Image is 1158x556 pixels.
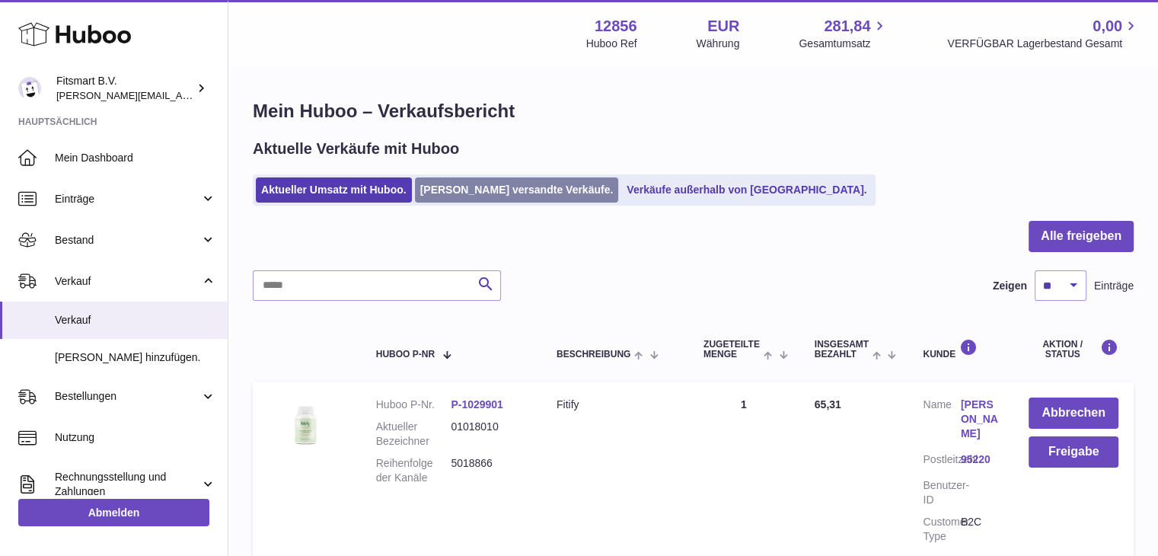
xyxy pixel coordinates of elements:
[1094,279,1134,293] span: Einträge
[923,339,998,359] div: Kunde
[376,398,451,412] dt: Huboo P-Nr.
[1029,339,1118,359] div: Aktion / Status
[451,456,526,485] dd: 5018866
[697,37,740,51] div: Währung
[55,151,216,165] span: Mein Dashboard
[707,16,739,37] strong: EUR
[923,515,960,544] dt: Customer Type
[1029,221,1134,252] button: Alle freigeben
[923,398,960,445] dt: Name
[256,177,412,203] a: Aktueller Umsatz mit Huboo.
[18,77,41,100] img: jonathan@leaderoo.com
[451,398,503,411] a: P-1029901
[961,515,998,544] dd: B2C
[268,398,344,452] img: 128561739542540.png
[376,420,451,449] dt: Aktueller Bezeichner
[55,192,200,206] span: Einträge
[55,350,216,365] span: [PERSON_NAME] hinzufügen.
[56,89,305,101] span: [PERSON_NAME][EMAIL_ADDRESS][DOMAIN_NAME]
[55,470,200,499] span: Rechnungsstellung und Zahlungen
[18,499,209,526] a: Abmelden
[55,233,200,248] span: Bestand
[621,177,872,203] a: Verkäufe außerhalb von [GEOGRAPHIC_DATA].
[703,340,760,359] span: ZUGETEILTE Menge
[961,452,998,467] a: 95220
[1029,398,1118,429] button: Abbrechen
[993,279,1027,293] label: Zeigen
[253,139,459,159] h2: Aktuelle Verkäufe mit Huboo
[815,398,841,411] span: 65,31
[1093,16,1122,37] span: 0,00
[923,452,960,471] dt: Postleitzahl
[1029,436,1118,468] button: Freigabe
[55,313,216,328] span: Verkauf
[451,420,526,449] dd: 01018010
[376,350,435,359] span: Huboo P-Nr
[961,398,998,441] a: [PERSON_NAME]
[56,74,193,103] div: Fitsmart B.V.
[586,37,637,51] div: Huboo Ref
[947,37,1140,51] span: VERFÜGBAR Lagerbestand Gesamt
[557,398,673,412] div: Fitify
[815,340,869,359] span: Insgesamt bezahlt
[376,456,451,485] dt: Reihenfolge der Kanäle
[799,37,888,51] span: Gesamtumsatz
[824,16,870,37] span: 281,84
[415,177,619,203] a: [PERSON_NAME] versandte Verkäufe.
[55,389,200,404] span: Bestellungen
[799,16,888,51] a: 281,84 Gesamtumsatz
[55,430,216,445] span: Nutzung
[557,350,630,359] span: Beschreibung
[947,16,1140,51] a: 0,00 VERFÜGBAR Lagerbestand Gesamt
[253,99,1134,123] h1: Mein Huboo – Verkaufsbericht
[55,274,200,289] span: Verkauf
[595,16,637,37] strong: 12856
[923,478,960,507] dt: Benutzer-ID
